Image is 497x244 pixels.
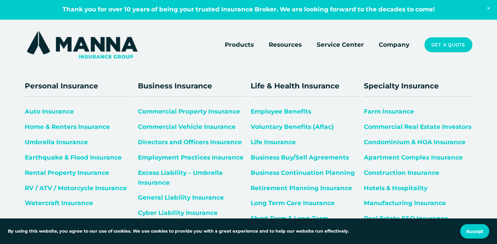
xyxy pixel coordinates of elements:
a: Earthquake & Flood Insurance [25,154,122,161]
a: Directors and Officers Insurance [138,138,242,146]
a: Rental Property Insurance [25,169,109,176]
a: Apartment Complex Insurance [363,154,462,161]
a: Personal Insurance [25,81,98,90]
a: Condominium & HOA Insurance [363,138,465,146]
a: Employee Benefits [251,108,311,115]
a: Real Estate E&O Insurance [363,215,448,222]
a: Retirement Planning Insurance [251,184,352,192]
a: Long Term Care Insurance [251,199,335,207]
a: Specialty Insurance [363,81,438,90]
a: Life & Health Insurance [251,81,339,90]
a: Commercial Vehicle Insurance [138,123,236,130]
a: Construction Insurance [363,169,439,176]
a: Home & Renters Insurance [25,123,110,130]
a: General Liability Insurance [138,194,224,201]
a: Commercial Property Insurance [138,108,240,115]
a: Business Continuation Planning [251,169,355,176]
p: By using this website, you agree to our use of cookies. We use cookies to provide you with a grea... [8,228,349,235]
a: Employment Practices Insurance [138,154,244,161]
a: Watercraft Insurance [25,199,93,207]
a: Commercial Real Estate Investors [363,123,471,130]
button: Accept [460,224,489,238]
a: Umbrella Insurance [25,138,88,146]
span: Resources [269,40,302,50]
a: Business Buy/Sell Agreements [251,154,349,161]
a: Company [379,39,409,50]
a: Hotels & Hospitality [363,184,427,192]
a: Excess Liability – Umbrella Insurance [138,169,223,186]
a: Auto Insurance [25,108,74,115]
a: folder dropdown [225,39,254,50]
a: Voluntary Benefits (Aflac) [251,123,334,130]
a: Business Insurance [138,81,212,90]
span: Accept [466,228,483,234]
a: Farm Insurance [363,108,414,115]
a: RV / ATV / Motorcycle Insurance [25,184,127,192]
a: folder dropdown [269,39,302,50]
img: Manna Insurance Group [25,29,139,60]
a: Manufacturing Insurance [363,199,446,207]
a: Service Center [317,39,364,50]
a: Get a Quote [424,37,472,52]
a: Short Term & Long-Term Disability Insurance [251,215,328,232]
span: Products [225,40,254,50]
a: Cyber Liability Insurance [138,209,218,216]
a: Life Insurance [251,138,296,146]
